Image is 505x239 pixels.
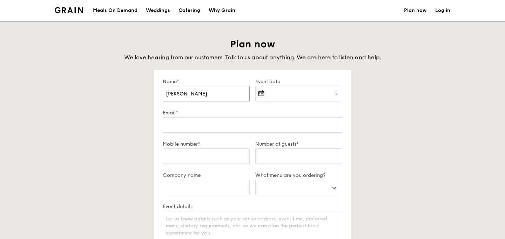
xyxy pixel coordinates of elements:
[163,110,342,116] label: Email*
[55,7,83,13] img: Grain
[230,38,275,50] span: Plan now
[255,172,342,178] label: What menu are you ordering?
[255,141,342,147] label: Number of guests*
[163,172,250,178] label: Company name
[163,79,250,85] label: Name*
[55,7,83,13] a: Logotype
[255,79,342,85] label: Event date
[124,54,381,61] span: We love hearing from our customers. Talk to us about anything. We are here to listen and help.
[163,204,342,210] label: Event details
[163,141,250,147] label: Mobile number*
